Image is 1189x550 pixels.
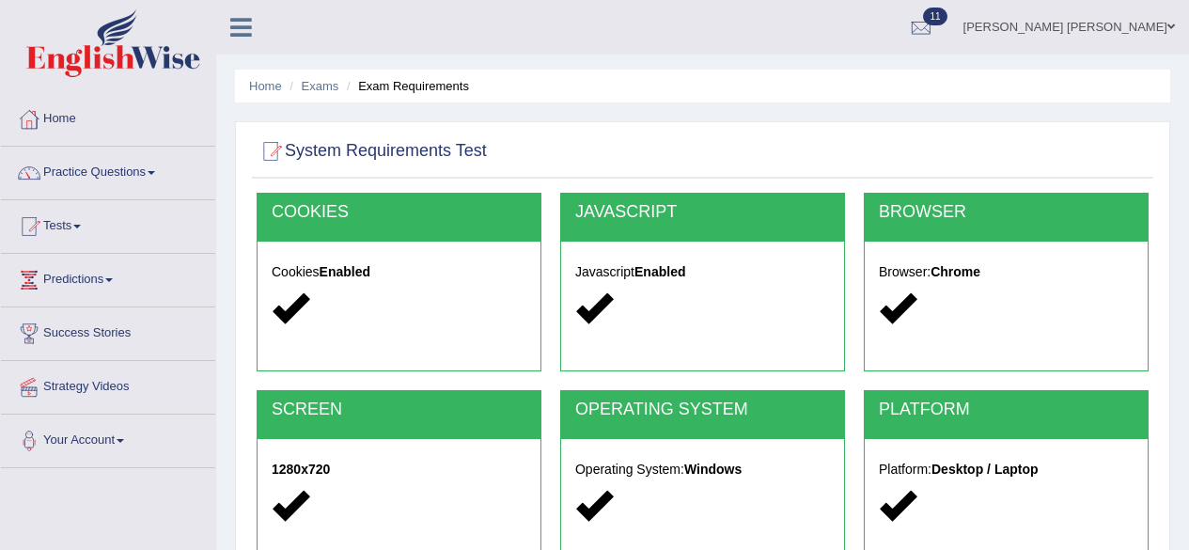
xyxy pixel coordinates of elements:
a: Practice Questions [1,147,215,194]
a: Predictions [1,254,215,301]
strong: Windows [684,462,742,477]
h5: Operating System: [575,463,830,477]
a: Success Stories [1,307,215,354]
li: Exam Requirements [342,77,469,95]
strong: Enabled [634,264,685,279]
span: 11 [923,8,947,25]
a: Your Account [1,415,215,462]
strong: Enabled [320,264,370,279]
h2: COOKIES [272,203,526,222]
a: Exams [302,79,339,93]
a: Home [249,79,282,93]
a: Home [1,93,215,140]
h2: SCREEN [272,401,526,419]
strong: 1280x720 [272,462,330,477]
h2: BROWSER [879,203,1134,222]
a: Tests [1,200,215,247]
h2: PLATFORM [879,401,1134,419]
h5: Cookies [272,265,526,279]
strong: Chrome [931,264,980,279]
h5: Platform: [879,463,1134,477]
h5: Javascript [575,265,830,279]
strong: Desktop / Laptop [931,462,1039,477]
h2: OPERATING SYSTEM [575,401,830,419]
a: Strategy Videos [1,361,215,408]
h5: Browser: [879,265,1134,279]
h2: JAVASCRIPT [575,203,830,222]
h2: System Requirements Test [257,137,487,165]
